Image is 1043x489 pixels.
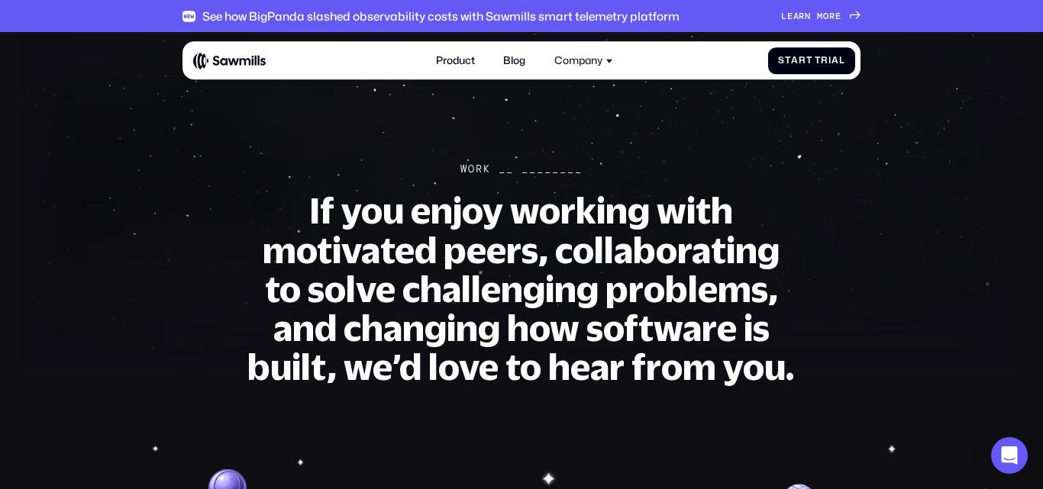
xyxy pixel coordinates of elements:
span: L [781,11,787,21]
span: l [839,55,845,66]
span: r [829,11,835,21]
span: e [835,11,841,21]
span: r [799,11,805,21]
span: a [831,55,839,66]
a: Learnmore [781,11,861,21]
span: T [815,55,821,66]
div: Company [554,54,602,66]
span: t [806,55,812,66]
span: a [791,55,799,66]
div: Work __ ________ [460,162,583,175]
span: n [805,11,811,21]
span: o [823,11,829,21]
span: t [785,55,791,66]
a: StartTrial [768,47,856,74]
span: r [821,55,828,66]
h1: If you enjoy working with motivated peers, collaborating to solve challenging problems, and chang... [244,191,799,386]
div: Open Intercom Messenger [991,437,1028,474]
span: r [799,55,806,66]
a: Product [428,47,482,75]
span: m [817,11,823,21]
a: Blog [496,47,533,75]
span: S [778,55,785,66]
span: i [828,55,831,66]
span: e [787,11,793,21]
div: See how BigPanda slashed observability costs with Sawmills smart telemetry platform [202,9,680,23]
span: a [793,11,799,21]
div: Company [547,47,621,75]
